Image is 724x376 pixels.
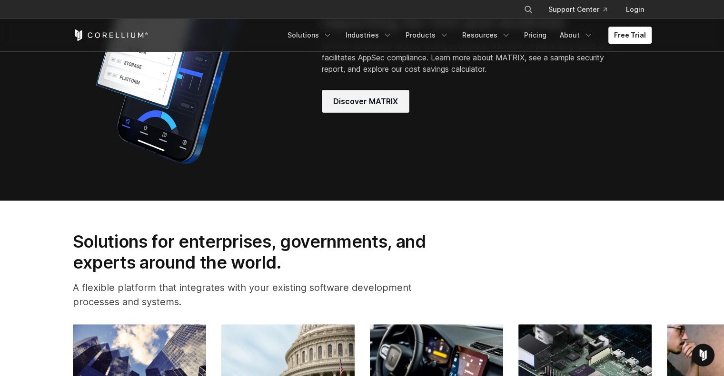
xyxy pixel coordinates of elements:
[73,231,452,273] h2: Solutions for enterprises, governments, and experts around the world.
[520,1,537,18] button: Search
[282,27,652,44] div: Navigation Menu
[73,29,149,41] a: Corellium Home
[340,27,398,44] a: Industries
[608,27,652,44] a: Free Trial
[400,27,455,44] a: Products
[322,40,615,75] p: MATRIX automated security testing accelerates the work of pentesting teams and facilitates AppSec...
[73,280,452,309] p: A flexible platform that integrates with your existing software development processes and systems.
[618,1,652,18] a: Login
[512,1,652,18] div: Navigation Menu
[692,344,714,366] iframe: Intercom live chat
[322,90,409,113] a: Discover MATRIX
[541,1,615,18] a: Support Center
[333,96,398,107] span: Discover MATRIX
[456,27,516,44] a: Resources
[554,27,599,44] a: About
[282,27,338,44] a: Solutions
[518,27,552,44] a: Pricing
